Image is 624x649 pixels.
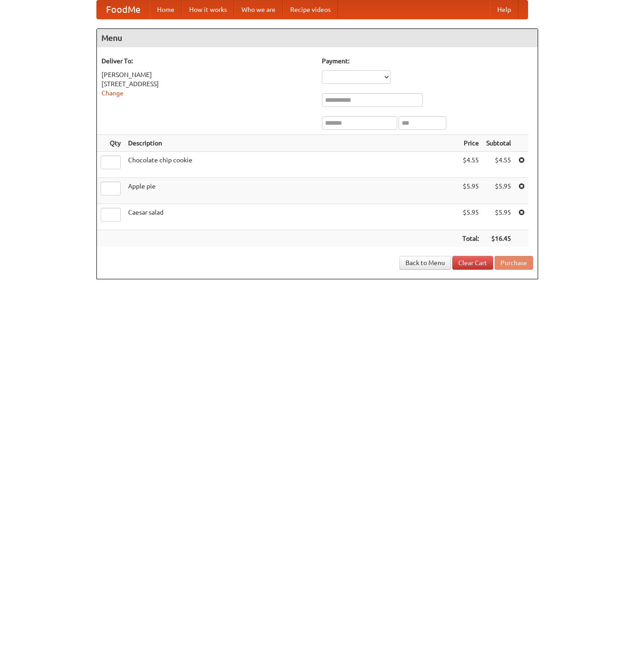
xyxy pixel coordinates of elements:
[459,204,483,230] td: $5.95
[322,56,533,66] h5: Payment:
[483,152,515,178] td: $4.55
[97,135,124,152] th: Qty
[182,0,234,19] a: How it works
[101,70,313,79] div: [PERSON_NAME]
[124,135,459,152] th: Description
[459,230,483,247] th: Total:
[399,256,451,270] a: Back to Menu
[495,256,533,270] button: Purchase
[483,178,515,204] td: $5.95
[490,0,518,19] a: Help
[459,152,483,178] td: $4.55
[124,152,459,178] td: Chocolate chip cookie
[150,0,182,19] a: Home
[483,230,515,247] th: $16.45
[234,0,283,19] a: Who we are
[101,56,313,66] h5: Deliver To:
[101,89,124,97] a: Change
[124,178,459,204] td: Apple pie
[97,29,538,47] h4: Menu
[483,135,515,152] th: Subtotal
[101,79,313,89] div: [STREET_ADDRESS]
[452,256,493,270] a: Clear Cart
[97,0,150,19] a: FoodMe
[459,135,483,152] th: Price
[124,204,459,230] td: Caesar salad
[283,0,338,19] a: Recipe videos
[483,204,515,230] td: $5.95
[459,178,483,204] td: $5.95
